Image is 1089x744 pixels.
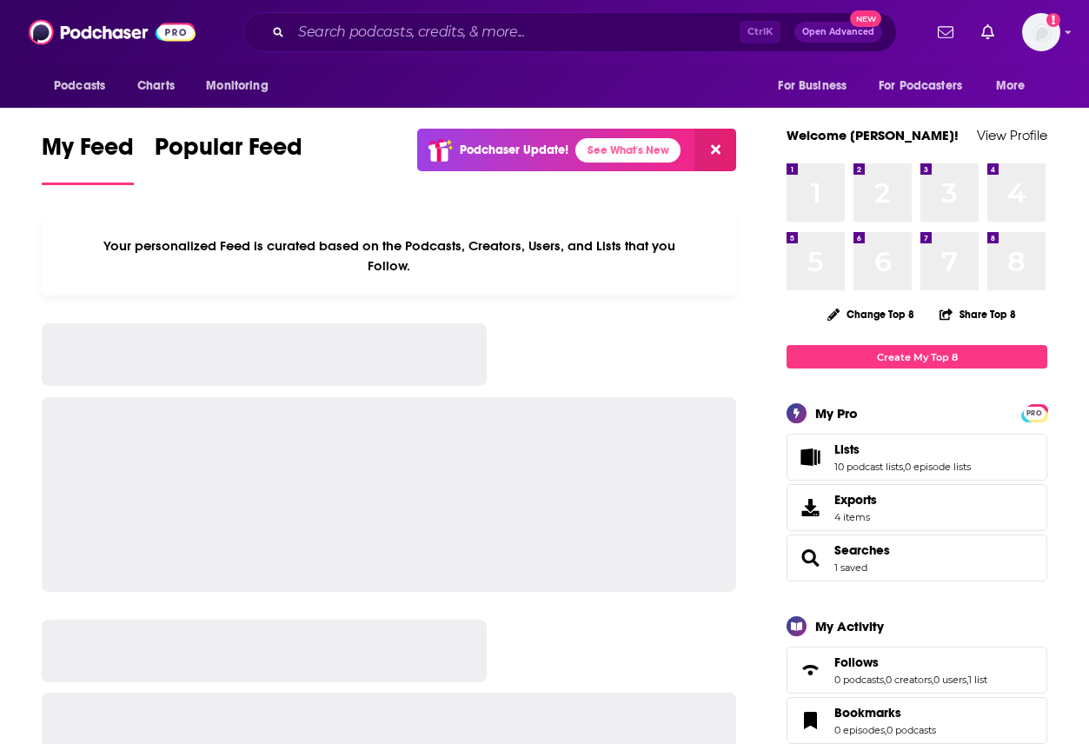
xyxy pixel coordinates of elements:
[834,461,903,473] a: 10 podcast lists
[793,445,827,469] a: Lists
[787,484,1047,531] a: Exports
[787,647,1047,694] span: Follows
[834,561,867,574] a: 1 saved
[126,70,185,103] a: Charts
[1022,13,1060,51] img: User Profile
[793,708,827,733] a: Bookmarks
[834,724,885,736] a: 0 episodes
[766,70,868,103] button: open menu
[834,654,879,670] span: Follows
[575,138,681,163] a: See What's New
[867,70,987,103] button: open menu
[194,70,290,103] button: open menu
[54,74,105,98] span: Podcasts
[1024,407,1045,420] span: PRO
[793,658,827,682] a: Follows
[834,442,860,457] span: Lists
[778,74,847,98] span: For Business
[984,70,1047,103] button: open menu
[42,132,134,185] a: My Feed
[885,724,886,736] span: ,
[968,674,987,686] a: 1 list
[1022,13,1060,51] span: Logged in as MTriantPPC
[794,22,882,43] button: Open AdvancedNew
[137,74,175,98] span: Charts
[787,697,1047,744] span: Bookmarks
[834,654,987,670] a: Follows
[977,127,1047,143] a: View Profile
[815,405,858,422] div: My Pro
[42,132,134,172] span: My Feed
[966,674,968,686] span: ,
[931,17,960,47] a: Show notifications dropdown
[206,74,268,98] span: Monitoring
[787,345,1047,369] a: Create My Top 8
[802,28,874,37] span: Open Advanced
[850,10,881,27] span: New
[879,74,962,98] span: For Podcasters
[787,127,959,143] a: Welcome [PERSON_NAME]!
[834,492,877,508] span: Exports
[834,705,936,721] a: Bookmarks
[42,216,736,296] div: Your personalized Feed is curated based on the Podcasts, Creators, Users, and Lists that you Follow.
[740,21,780,43] span: Ctrl K
[1024,406,1045,419] a: PRO
[974,17,1001,47] a: Show notifications dropdown
[834,442,971,457] a: Lists
[886,674,932,686] a: 0 creators
[932,674,933,686] span: ,
[834,705,901,721] span: Bookmarks
[884,674,886,686] span: ,
[834,542,890,558] a: Searches
[42,70,128,103] button: open menu
[793,495,827,520] span: Exports
[886,724,936,736] a: 0 podcasts
[817,303,925,325] button: Change Top 8
[905,461,971,473] a: 0 episode lists
[996,74,1026,98] span: More
[793,546,827,570] a: Searches
[29,16,196,49] img: Podchaser - Follow, Share and Rate Podcasts
[155,132,302,185] a: Popular Feed
[1046,13,1060,27] svg: Add a profile image
[787,434,1047,481] span: Lists
[1022,13,1060,51] button: Show profile menu
[939,297,1017,331] button: Share Top 8
[243,12,897,52] div: Search podcasts, credits, & more...
[815,618,884,634] div: My Activity
[834,511,877,523] span: 4 items
[834,674,884,686] a: 0 podcasts
[787,535,1047,581] span: Searches
[460,143,568,157] p: Podchaser Update!
[903,461,905,473] span: ,
[291,18,740,46] input: Search podcasts, credits, & more...
[933,674,966,686] a: 0 users
[155,132,302,172] span: Popular Feed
